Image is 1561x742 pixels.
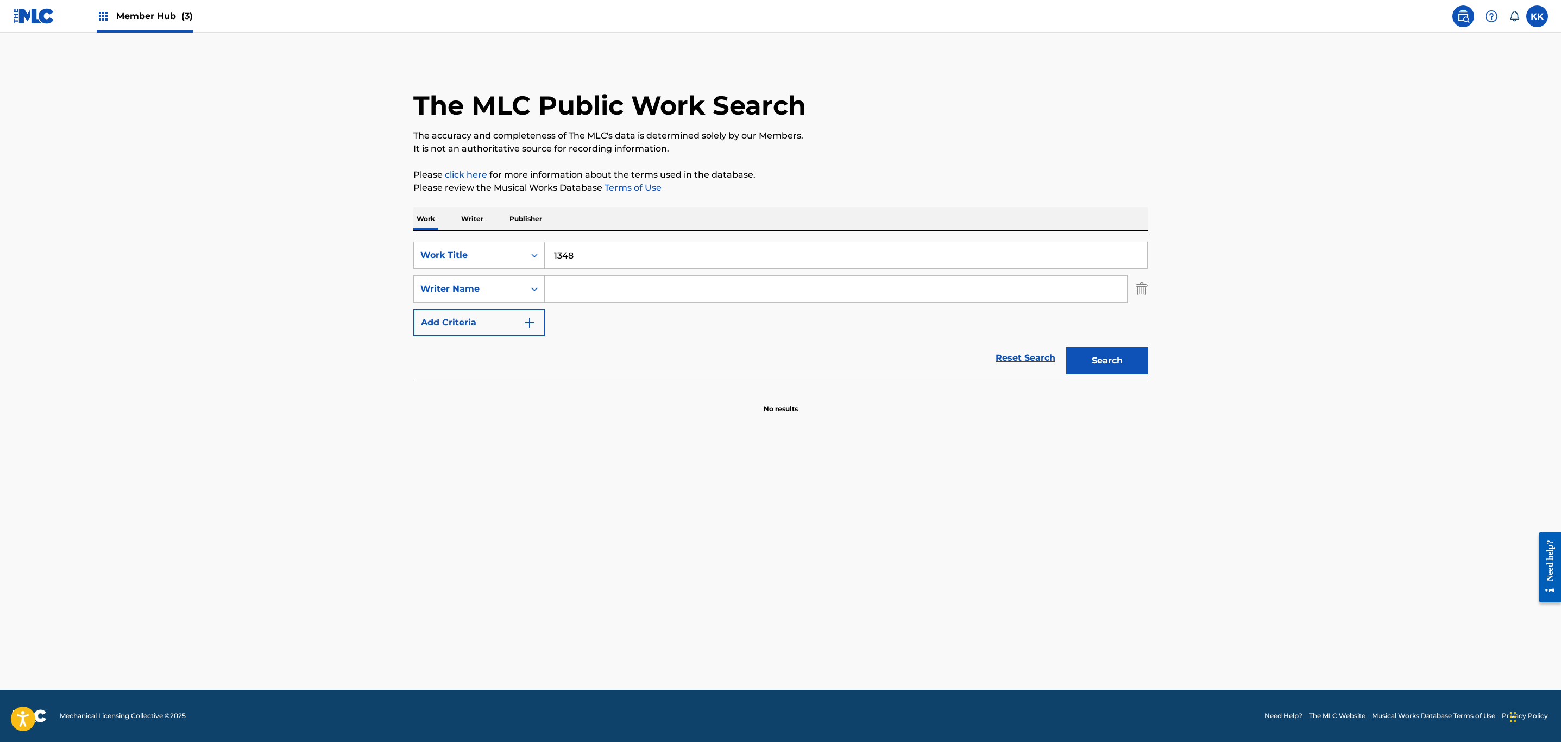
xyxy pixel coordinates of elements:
a: Privacy Policy [1502,711,1548,721]
img: Delete Criterion [1136,275,1148,303]
div: Writer Name [420,282,518,295]
form: Search Form [413,242,1148,380]
img: search [1457,10,1470,23]
a: click here [445,169,487,180]
p: Publisher [506,207,545,230]
p: Work [413,207,438,230]
p: Please for more information about the terms used in the database. [413,168,1148,181]
img: 9d2ae6d4665cec9f34b9.svg [523,316,536,329]
div: Help [1481,5,1502,27]
h1: The MLC Public Work Search [413,89,806,122]
img: help [1485,10,1498,23]
div: Notifications [1509,11,1520,22]
p: Please review the Musical Works Database [413,181,1148,194]
p: The accuracy and completeness of The MLC's data is determined solely by our Members. [413,129,1148,142]
img: logo [13,709,47,722]
a: Terms of Use [602,183,662,193]
span: Mechanical Licensing Collective © 2025 [60,711,186,721]
iframe: Chat Widget [1507,690,1561,742]
a: The MLC Website [1309,711,1365,721]
button: Search [1066,347,1148,374]
span: Member Hub [116,10,193,22]
span: (3) [181,11,193,21]
img: MLC Logo [13,8,55,24]
img: Top Rightsholders [97,10,110,23]
div: User Menu [1526,5,1548,27]
div: Work Title [420,249,518,262]
p: No results [764,391,798,414]
div: Drag [1510,701,1516,733]
p: It is not an authoritative source for recording information. [413,142,1148,155]
a: Need Help? [1264,711,1302,721]
button: Add Criteria [413,309,545,336]
a: Musical Works Database Terms of Use [1372,711,1495,721]
a: Reset Search [990,346,1061,370]
p: Writer [458,207,487,230]
iframe: Resource Center [1531,523,1561,611]
a: Public Search [1452,5,1474,27]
